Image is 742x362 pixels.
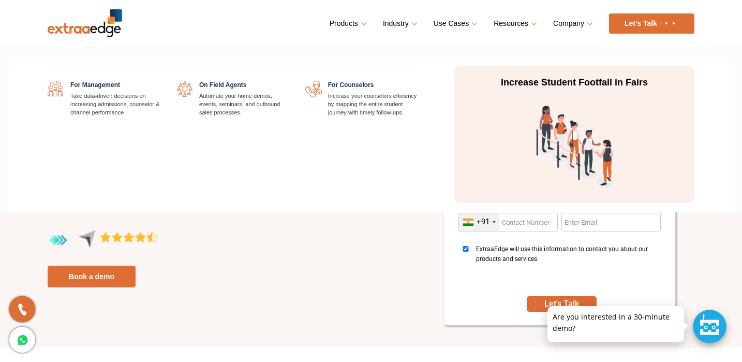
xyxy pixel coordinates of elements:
[48,266,136,287] a: Book a demo
[434,16,476,31] a: Use Cases
[459,213,499,231] div: India (भारत): +91
[561,213,661,231] input: Enter Email
[477,77,672,89] p: Increase Student Footfall in Fairs
[458,213,558,231] input: Enter Contact Number
[609,13,694,34] a: Let’s Talk
[477,217,489,227] div: +91
[693,310,726,343] div: Chat
[476,244,658,283] span: ExtraaEdge will use this information to contact you about our products and services.
[527,296,596,312] button: SUBMIT
[383,16,415,31] a: Industry
[494,16,535,31] a: Resources
[48,230,158,251] img: aggregate-rating-by-users
[458,246,473,252] input: ExtraaEdge will use this information to contact you about our products and services.
[553,16,591,31] a: Company
[330,16,365,31] a: Products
